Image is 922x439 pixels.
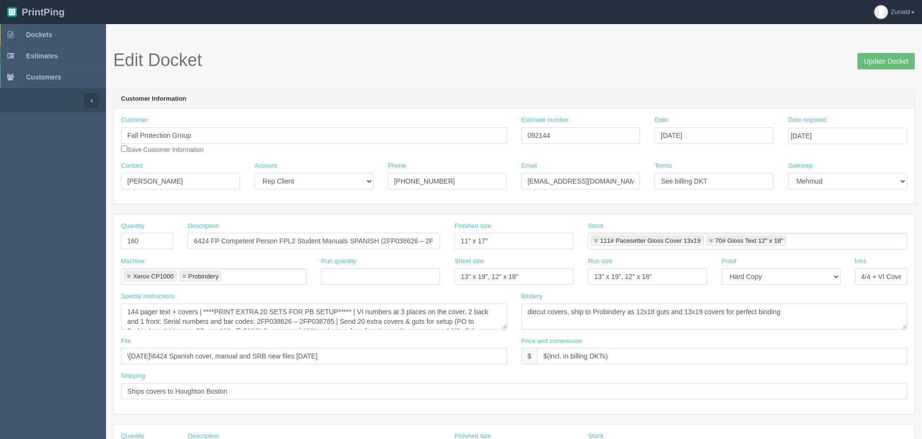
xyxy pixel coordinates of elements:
[655,161,671,171] label: Terms
[26,31,52,39] span: Dockets
[454,222,491,231] label: Finished size
[588,257,613,266] label: Run size
[521,348,537,364] div: $
[121,116,148,125] label: Customer
[121,304,507,330] textarea: 144 pager text + covers | ****PRINT EXTRA 20 SETS FOR PB SETUP***** | VI numbers at 3 places on t...
[121,292,175,301] label: Special instructions
[321,257,356,266] label: Run quantity
[121,337,131,346] label: File
[655,116,668,125] label: Date
[26,52,58,60] span: Estimates
[254,161,277,171] label: Account
[188,273,219,279] div: Probindery
[715,238,783,244] div: 70# Gloss Text 12" x 18"
[7,7,17,17] img: logo-3e63b451c926e2ac314895c53de4908e5d424f24456219fb08d385ab2e579770.png
[121,257,145,266] label: Machine
[121,222,144,231] label: Quantity
[454,257,484,266] label: Sheet size
[521,304,908,330] textarea: diecut covers, ship to Probindery as 12x18 guts and 13x19 covers for perfect binding
[113,51,915,70] h1: Edit Docket
[121,372,146,381] label: Shipping
[874,5,888,19] img: avatar_default-7531ab5dedf162e01f1e0bb0964e6a185e93c5c22dfe317fb01d7f8cd2b1632c.jpg
[26,73,61,81] span: Customers
[521,116,569,125] label: Estimate number
[133,273,174,279] div: Xerox CP1000
[722,257,736,266] label: Proof
[114,90,914,109] header: Customer Information
[600,238,701,244] div: 111# Pacesetter Gloss Cover 13x19
[521,292,543,301] label: Bindery
[121,127,507,144] input: Enter customer name
[588,222,604,231] label: Stock
[121,161,143,171] label: Contact
[388,161,406,171] label: Phone
[121,116,507,154] div: Save Customer Information
[521,337,583,346] label: Price and commission
[788,161,813,171] label: Salesrep
[521,161,537,171] label: Email
[857,53,915,69] input: Update Docket
[187,222,219,231] label: Description
[788,116,826,125] label: Date required
[855,257,867,266] label: Inks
